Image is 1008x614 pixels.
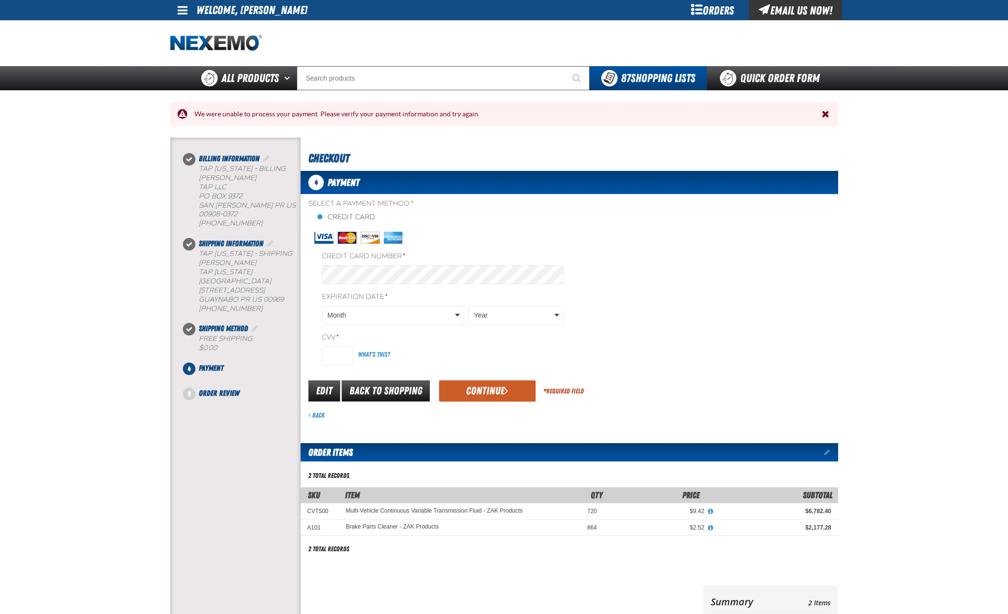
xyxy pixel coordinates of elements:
[221,70,279,87] span: All Products
[314,232,334,244] li: visa
[621,71,695,85] span: Shopping Lists
[346,524,439,530] a: Brake Parts Cleaner - ZAK Products
[199,344,217,352] strong: $0.00
[308,490,320,500] a: SKU
[301,503,339,519] td: CVT500
[316,213,324,221] input: Credit Card
[199,335,301,353] div: Free Shipping:
[718,524,831,531] div: $2,177.28
[474,310,552,321] span: Year
[704,507,717,516] button: View All Prices for Multi-Vehicle Continuous Variable Transmission Fluid - ZAK Products
[199,201,273,209] span: SAN [PERSON_NAME]
[275,201,284,209] span: PR
[263,295,284,304] bdo: 00969
[308,199,569,209] span: Select a Payment Method
[587,524,597,531] span: 864
[322,333,564,342] label: CVV
[308,152,349,165] span: Checkout
[199,295,238,304] span: GUAYNABO
[250,324,260,333] a: Edit Shipping Method
[199,210,237,218] bdo: 00908-0372
[338,232,357,244] li: mastercard
[342,380,430,402] a: Back to Shopping
[328,177,359,188] span: Payment
[773,593,830,610] td: 2 Items
[199,219,262,227] bdo: [PHONE_NUMBER]
[621,71,631,85] strong: 87
[308,471,349,480] div: 2 total records
[199,174,256,182] span: [PERSON_NAME]
[189,388,301,399] li: Order Review. Step 5 of 5. Not Completed
[297,66,590,90] input: Search
[360,232,380,244] li: discover
[262,154,271,163] a: Edit Billing Information
[281,66,297,90] button: Open All Products pages
[704,524,717,532] button: View All Prices for Brake Parts Cleaner - ZAK Products
[265,239,275,248] a: Edit Shipping Information
[322,293,564,302] label: Expiration Date
[182,153,301,399] nav: Checkout steps. Current step is Payment. Step 4 of 5
[322,252,564,261] label: Credit Card Number
[308,380,340,402] a: Edit
[328,310,454,321] span: Month
[543,387,584,396] div: Required Field
[803,490,832,500] span: Subtotal
[199,239,263,248] span: Shipping Information
[819,107,833,121] button: Close the Notification
[187,110,822,119] div: We were unable to process your payment. Please verify your payment information and try again.
[199,250,292,258] b: TAP [US_STATE] - Shipping
[590,66,707,90] button: You have 87 Shopping Lists. Open to view details
[240,295,250,304] span: PR
[345,490,360,500] span: Item
[308,175,324,190] span: 4
[199,192,242,200] span: PO Box 9372
[308,544,349,554] div: 2 total records
[301,519,339,535] td: A101
[439,380,536,402] button: Continue
[199,259,256,267] span: [PERSON_NAME]
[824,449,838,456] a: Edit items
[183,363,195,375] span: 4
[199,324,248,333] span: Shipping Method
[610,507,704,515] div: $9.42
[189,323,301,363] li: Shipping Method. Step 3 of 5. Completed
[199,154,260,163] span: Billing Information
[189,153,301,238] li: Billing Information. Step 1 of 5. Completed
[308,411,325,419] a: Back
[183,388,195,400] span: 5
[587,508,597,515] span: 720
[199,183,226,191] span: TAP LLC
[682,490,700,500] span: Price
[384,232,403,244] li: american_express
[718,507,831,515] div: $6,782.40
[170,35,262,52] a: Home
[358,350,390,358] a: What's this?
[301,443,353,461] h2: Order Items
[591,490,603,500] span: Qty
[199,165,286,173] b: TAP [US_STATE] - Billing
[286,201,296,209] span: US
[199,268,252,276] span: TAP [US_STATE]
[346,508,523,515] a: Multi-Vehicle Continuous Variable Transmission Fluid - ZAK Products
[189,363,301,388] li: Payment. Step 4 of 5. Not Completed
[170,35,262,52] img: Nexemo logo
[189,238,301,323] li: Shipping Information. Step 2 of 5. Completed
[711,593,773,610] th: Summary
[252,295,262,304] span: US
[707,66,838,90] a: Quick Order Form
[199,277,271,294] span: [GEOGRAPHIC_DATA] [STREET_ADDRESS]
[610,524,704,531] div: $2.52
[314,232,564,244] ul: Avaliable Credit Cards
[316,213,375,222] label: Credit Card
[199,389,239,398] span: Order Review
[566,66,590,90] button: Start Searching
[199,305,262,313] bdo: [PHONE_NUMBER]
[199,363,223,373] span: Payment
